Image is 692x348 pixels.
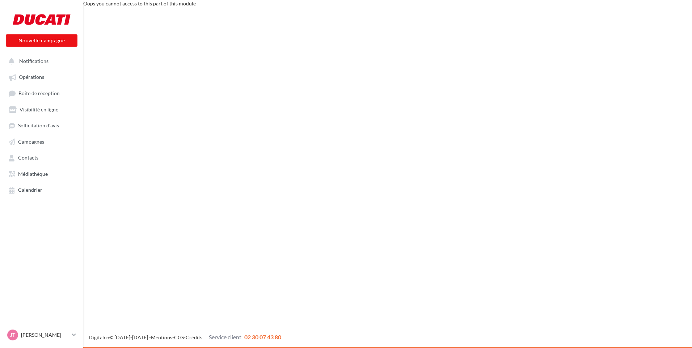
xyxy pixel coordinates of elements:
[21,331,69,339] p: [PERSON_NAME]
[18,155,38,161] span: Contacts
[18,187,42,193] span: Calendrier
[20,106,58,113] span: Visibilité en ligne
[89,334,109,340] a: Digitaleo
[4,86,79,100] a: Boîte de réception
[19,58,48,64] span: Notifications
[4,167,79,180] a: Médiathèque
[4,183,79,196] a: Calendrier
[4,54,76,67] button: Notifications
[6,34,77,47] button: Nouvelle campagne
[18,171,48,177] span: Médiathèque
[83,0,196,7] span: Oops you cannot access to this part of this module
[18,123,59,129] span: Sollicitation d'avis
[4,119,79,132] a: Sollicitation d'avis
[19,74,44,80] span: Opérations
[4,135,79,148] a: Campagnes
[244,334,281,340] span: 02 30 07 43 80
[174,334,184,340] a: CGS
[4,103,79,116] a: Visibilité en ligne
[186,334,202,340] a: Crédits
[4,151,79,164] a: Contacts
[10,331,15,339] span: JT
[18,139,44,145] span: Campagnes
[18,90,60,96] span: Boîte de réception
[4,70,79,83] a: Opérations
[209,334,241,340] span: Service client
[151,334,172,340] a: Mentions
[6,328,77,342] a: JT [PERSON_NAME]
[89,334,281,340] span: © [DATE]-[DATE] - - -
